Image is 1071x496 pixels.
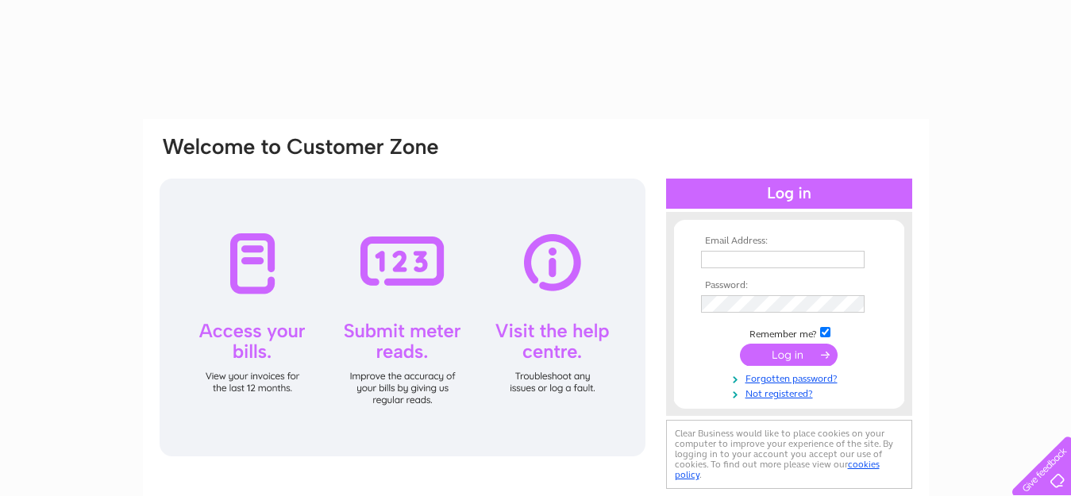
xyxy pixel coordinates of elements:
[697,325,881,340] td: Remember me?
[666,420,912,489] div: Clear Business would like to place cookies on your computer to improve your experience of the sit...
[697,280,881,291] th: Password:
[701,370,881,385] a: Forgotten password?
[697,236,881,247] th: Email Address:
[740,344,838,366] input: Submit
[701,385,881,400] a: Not registered?
[675,459,880,480] a: cookies policy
